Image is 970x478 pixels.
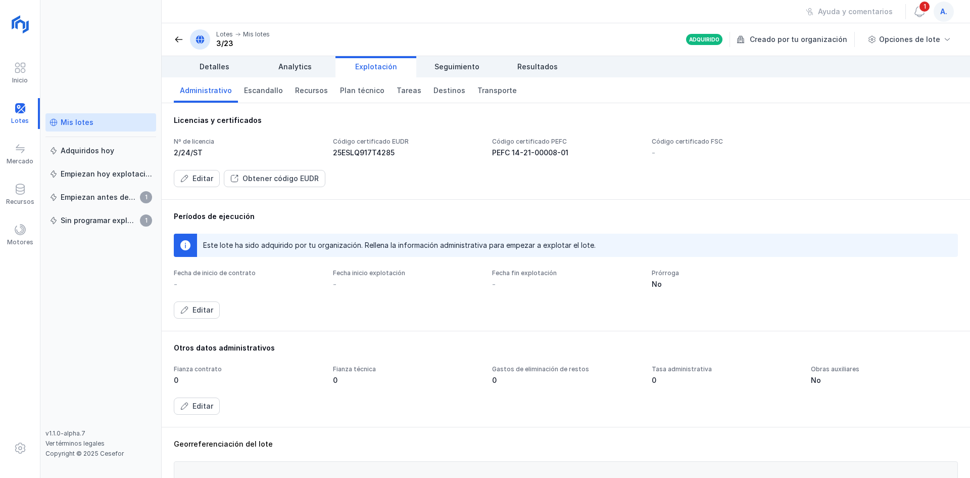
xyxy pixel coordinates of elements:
[397,85,421,96] span: Tareas
[7,238,33,246] div: Motores
[61,146,114,156] div: Adquiridos hoy
[416,56,497,77] a: Seguimiento
[497,56,578,77] a: Resultados
[45,188,156,206] a: Empiezan antes de 7 días1
[652,269,799,277] div: Prórroga
[7,157,33,165] div: Mercado
[45,165,156,183] a: Empiezan hoy explotación
[140,191,152,203] span: 1
[427,77,471,103] a: Destinos
[477,85,517,96] span: Transporte
[335,56,416,77] a: Explotación
[216,38,270,49] div: 3/23
[818,7,893,17] div: Ayuda y comentarios
[940,7,947,17] span: a.
[174,343,958,353] div: Otros datos administrativos
[8,12,33,37] img: logoRight.svg
[216,30,233,38] div: Lotes
[174,148,321,158] div: 2/24/ST
[492,365,639,373] div: Gastos de eliminación de restos
[492,148,639,158] div: PEFC 14-21-00008-01
[174,365,321,373] div: Fianza contrato
[6,198,34,206] div: Recursos
[278,62,312,72] span: Analytics
[224,170,325,187] button: Obtener código EUDR
[174,269,321,277] div: Fecha de inicio de contrato
[45,113,156,132] a: Mis lotes
[811,365,958,373] div: Obras auxiliares
[652,365,799,373] div: Tasa administrativa
[333,365,480,373] div: Fianza técnica
[174,77,238,103] a: Administrativo
[652,148,655,158] div: -
[918,1,931,13] span: 1
[174,398,220,415] button: Editar
[203,240,596,250] div: Este lote ha sido adquirido por tu organización. Rellena la información administrativa para empez...
[192,173,213,184] div: Editar
[391,77,427,103] a: Tareas
[61,215,137,226] div: Sin programar explotación
[652,375,799,385] div: 0
[243,30,270,38] div: Mis lotes
[517,62,558,72] span: Resultados
[140,214,152,227] span: 1
[879,34,940,45] div: Opciones de lote
[45,211,156,230] a: Sin programar explotación1
[333,269,480,277] div: Fecha inicio explotación
[295,85,328,96] span: Recursos
[244,85,283,96] span: Escandallo
[492,138,639,146] div: Código certificado PEFC
[340,85,384,96] span: Plan técnico
[289,77,334,103] a: Recursos
[811,375,958,385] div: No
[799,3,899,20] button: Ayuda y comentarios
[45,450,156,458] div: Copyright © 2025 Cesefor
[174,439,958,449] div: Georreferenciación del lote
[333,138,480,146] div: Código certificado EUDR
[255,56,335,77] a: Analytics
[333,279,336,289] div: -
[192,401,213,411] div: Editar
[45,429,156,438] div: v1.1.0-alpha.7
[174,375,321,385] div: 0
[434,62,479,72] span: Seguimiento
[174,115,958,125] div: Licencias y certificados
[174,279,177,289] div: -
[45,440,105,447] a: Ver términos legales
[492,375,639,385] div: 0
[192,305,213,315] div: Editar
[174,138,321,146] div: Nº de licencia
[174,56,255,77] a: Detalles
[433,85,465,96] span: Destinos
[243,173,319,184] div: Obtener código EUDR
[61,169,152,179] div: Empiezan hoy explotación
[174,211,958,222] div: Períodos de ejecución
[689,36,719,43] div: Adquirido
[180,85,232,96] span: Administrativo
[12,76,28,84] div: Inicio
[652,279,799,289] div: No
[174,301,220,319] button: Editar
[45,142,156,160] a: Adquiridos hoy
[652,138,799,146] div: Código certificado FSC
[200,62,229,72] span: Detalles
[238,77,289,103] a: Escandallo
[61,192,137,202] div: Empiezan antes de 7 días
[334,77,391,103] a: Plan técnico
[333,375,480,385] div: 0
[737,32,856,47] div: Creado por tu organización
[355,62,397,72] span: Explotación
[492,269,639,277] div: Fecha fin explotación
[174,170,220,187] button: Editar
[61,117,93,127] div: Mis lotes
[492,279,496,289] div: -
[471,77,523,103] a: Transporte
[333,148,480,158] div: 25ESLQ917T4285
